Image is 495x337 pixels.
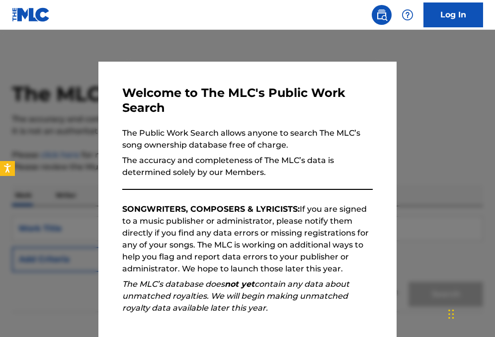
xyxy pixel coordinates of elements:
[122,85,373,115] h3: Welcome to The MLC's Public Work Search
[12,7,50,22] img: MLC Logo
[398,5,417,25] div: Help
[448,299,454,329] div: Drag
[402,9,413,21] img: help
[122,279,349,313] em: The MLC’s database does contain any data about unmatched royalties. We will begin making unmatche...
[122,204,300,214] strong: SONGWRITERS, COMPOSERS & LYRICISTS:
[122,203,373,275] p: If you are signed to a music publisher or administrator, please notify them directly if you find ...
[423,2,483,27] a: Log In
[225,279,254,289] strong: not yet
[372,5,392,25] a: Public Search
[445,289,495,337] iframe: Chat Widget
[122,127,373,151] p: The Public Work Search allows anyone to search The MLC’s song ownership database free of charge.
[376,9,388,21] img: search
[122,155,373,178] p: The accuracy and completeness of The MLC’s data is determined solely by our Members.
